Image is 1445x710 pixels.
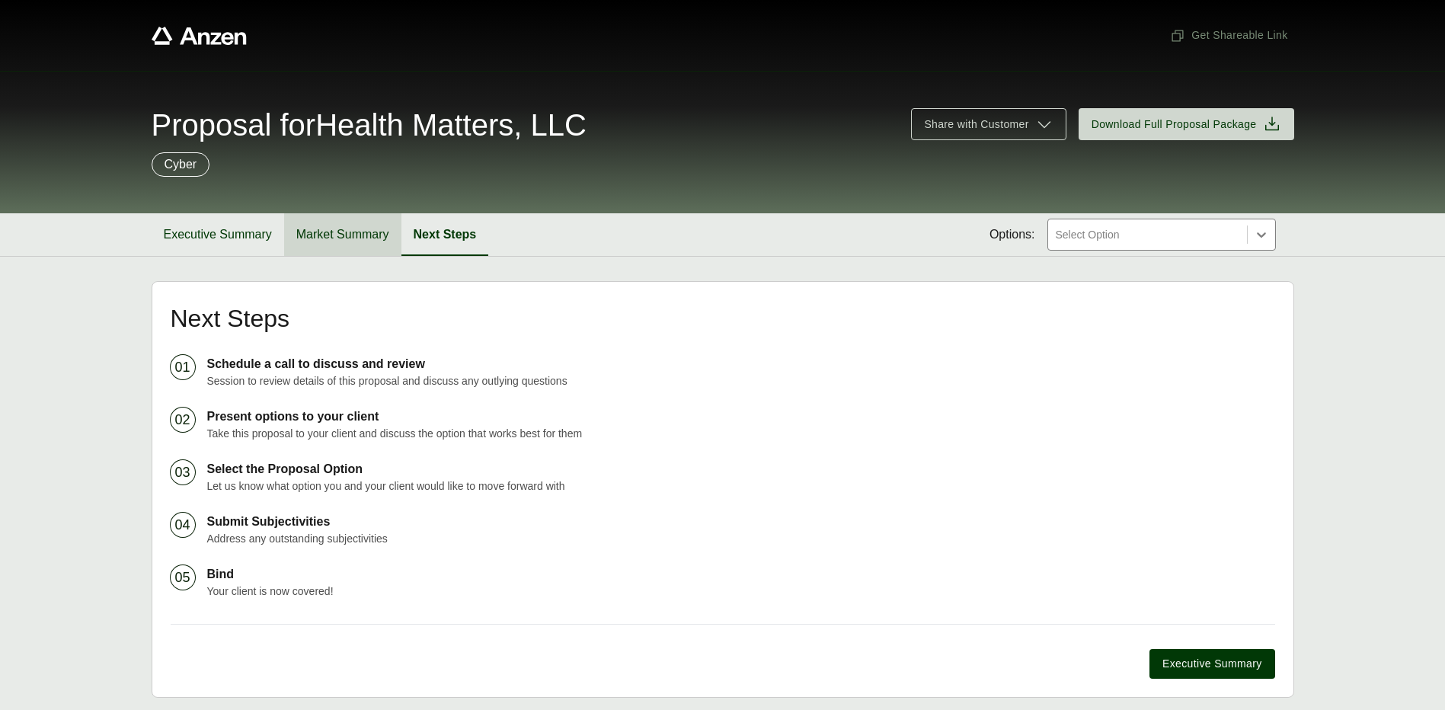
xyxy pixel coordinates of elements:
span: Get Shareable Link [1170,27,1287,43]
button: Market Summary [284,213,401,256]
h2: Next Steps [171,306,1275,331]
span: Download Full Proposal Package [1092,117,1257,133]
p: Session to review details of this proposal and discuss any outlying questions [207,373,1275,389]
p: Present options to your client [207,408,1275,426]
button: Executive Summary [1149,649,1274,679]
p: Address any outstanding subjectivities [207,531,1275,547]
button: Get Shareable Link [1164,21,1293,50]
p: Let us know what option you and your client would like to move forward with [207,478,1275,494]
span: Options: [989,225,1035,244]
p: Take this proposal to your client and discuss the option that works best for them [207,426,1275,442]
span: Executive Summary [1162,656,1261,672]
span: Proposal for Health Matters, LLC [152,110,587,140]
a: Anzen website [152,27,247,45]
button: Download Full Proposal Package [1079,108,1294,140]
p: Your client is now covered! [207,584,1275,600]
p: Submit Subjectivities [207,513,1275,531]
button: Executive Summary [152,213,284,256]
button: Share with Customer [911,108,1066,140]
p: Schedule a call to discuss and review [207,355,1275,373]
p: Cyber [165,155,197,174]
span: Share with Customer [924,117,1028,133]
p: Bind [207,565,1275,584]
button: Next Steps [401,213,489,256]
p: Select the Proposal Option [207,460,1275,478]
